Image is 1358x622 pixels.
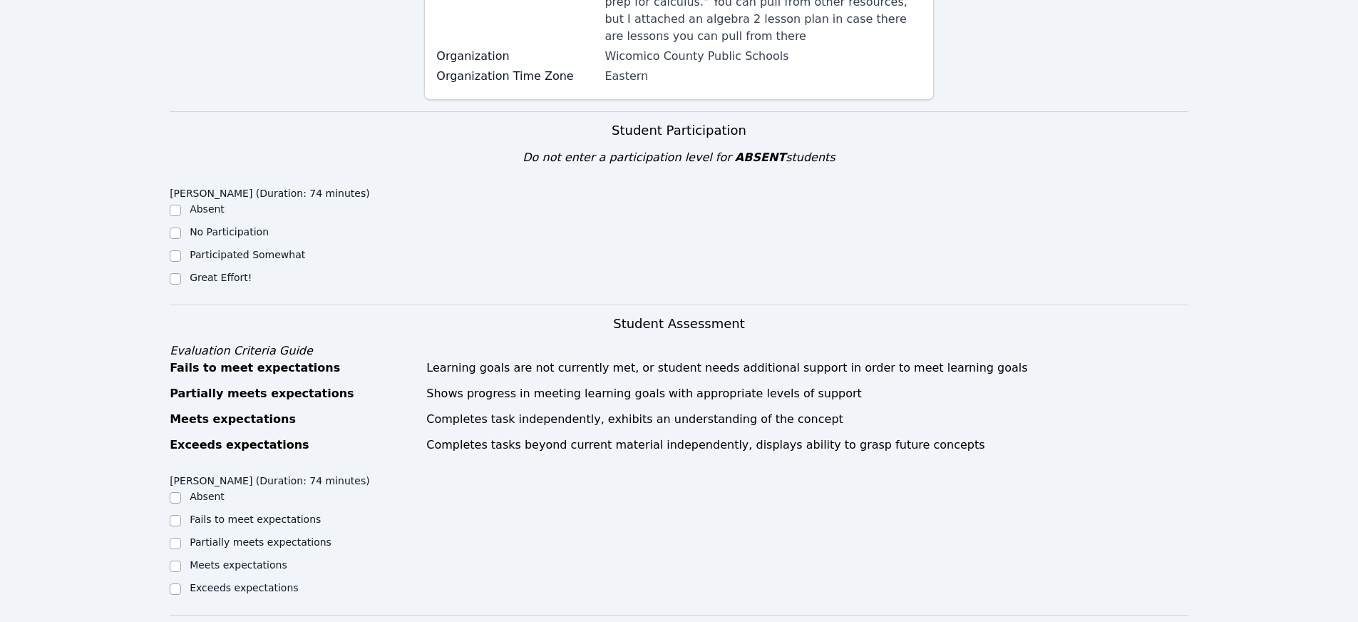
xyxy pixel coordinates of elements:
[170,149,1188,166] div: Do not enter a participation level for students
[170,342,1188,360] div: Evaluation Criteria Guide
[170,468,370,489] legend: [PERSON_NAME] (Duration: 74 minutes)
[190,272,252,283] label: Great Effort!
[190,203,225,215] label: Absent
[170,437,418,454] div: Exceeds expectations
[170,411,418,428] div: Meets expectations
[190,514,321,525] label: Fails to meet expectations
[605,68,921,85] div: Eastern
[170,180,370,202] legend: [PERSON_NAME] (Duration: 74 minutes)
[426,385,1188,402] div: Shows progress in meeting learning goals with appropriate levels of support
[170,360,418,377] div: Fails to meet expectations
[735,151,786,164] span: ABSENT
[426,437,1188,454] div: Completes tasks beyond current material independently, displays ability to grasp future concepts
[170,385,418,402] div: Partially meets expectations
[190,536,331,548] label: Partially meets expectations
[426,411,1188,428] div: Completes task independently, exhibits an understanding of the concept
[436,48,596,65] label: Organization
[190,582,298,593] label: Exceeds expectations
[436,68,596,85] label: Organization Time Zone
[190,491,225,502] label: Absent
[190,226,269,238] label: No Participation
[170,121,1188,141] h3: Student Participation
[170,314,1188,334] h3: Student Assessment
[190,559,287,571] label: Meets expectations
[190,249,305,260] label: Participated Somewhat
[426,360,1188,377] div: Learning goals are not currently met, or student needs additional support in order to meet learni...
[605,48,921,65] div: Wicomico County Public Schools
